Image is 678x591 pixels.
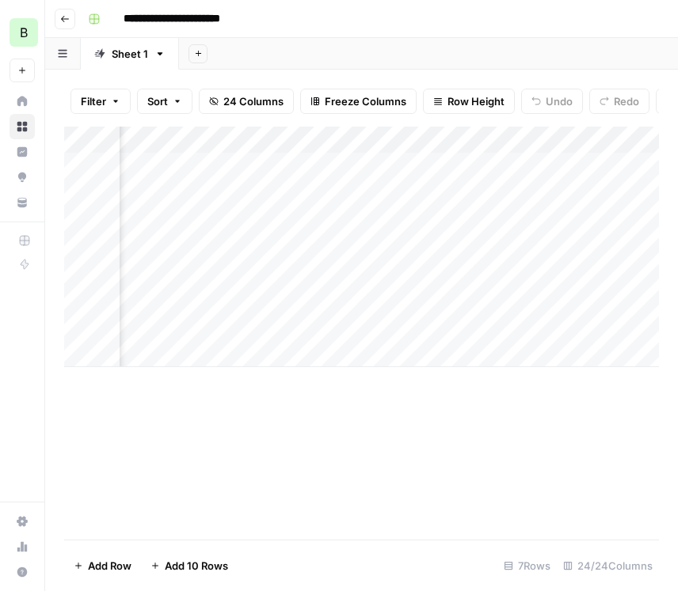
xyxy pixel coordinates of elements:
[141,553,238,578] button: Add 10 Rows
[137,89,192,114] button: Sort
[614,93,639,109] span: Redo
[497,553,557,578] div: 7 Rows
[10,114,35,139] a: Browse
[199,89,294,114] button: 24 Columns
[10,165,35,190] a: Opportunities
[325,93,406,109] span: Freeze Columns
[70,89,131,114] button: Filter
[64,553,141,578] button: Add Row
[10,13,35,52] button: Workspace: Blindspot
[557,553,659,578] div: 24/24 Columns
[165,558,228,574] span: Add 10 Rows
[589,89,649,114] button: Redo
[546,93,573,109] span: Undo
[88,558,131,574] span: Add Row
[448,93,505,109] span: Row Height
[10,534,35,559] a: Usage
[300,89,417,114] button: Freeze Columns
[10,559,35,585] button: Help + Support
[81,38,179,70] a: Sheet 1
[147,93,168,109] span: Sort
[521,89,583,114] button: Undo
[223,93,284,109] span: 24 Columns
[10,139,35,165] a: Insights
[423,89,515,114] button: Row Height
[112,46,148,62] div: Sheet 1
[81,93,106,109] span: Filter
[20,23,28,42] span: B
[10,190,35,215] a: Your Data
[10,89,35,114] a: Home
[10,509,35,534] a: Settings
